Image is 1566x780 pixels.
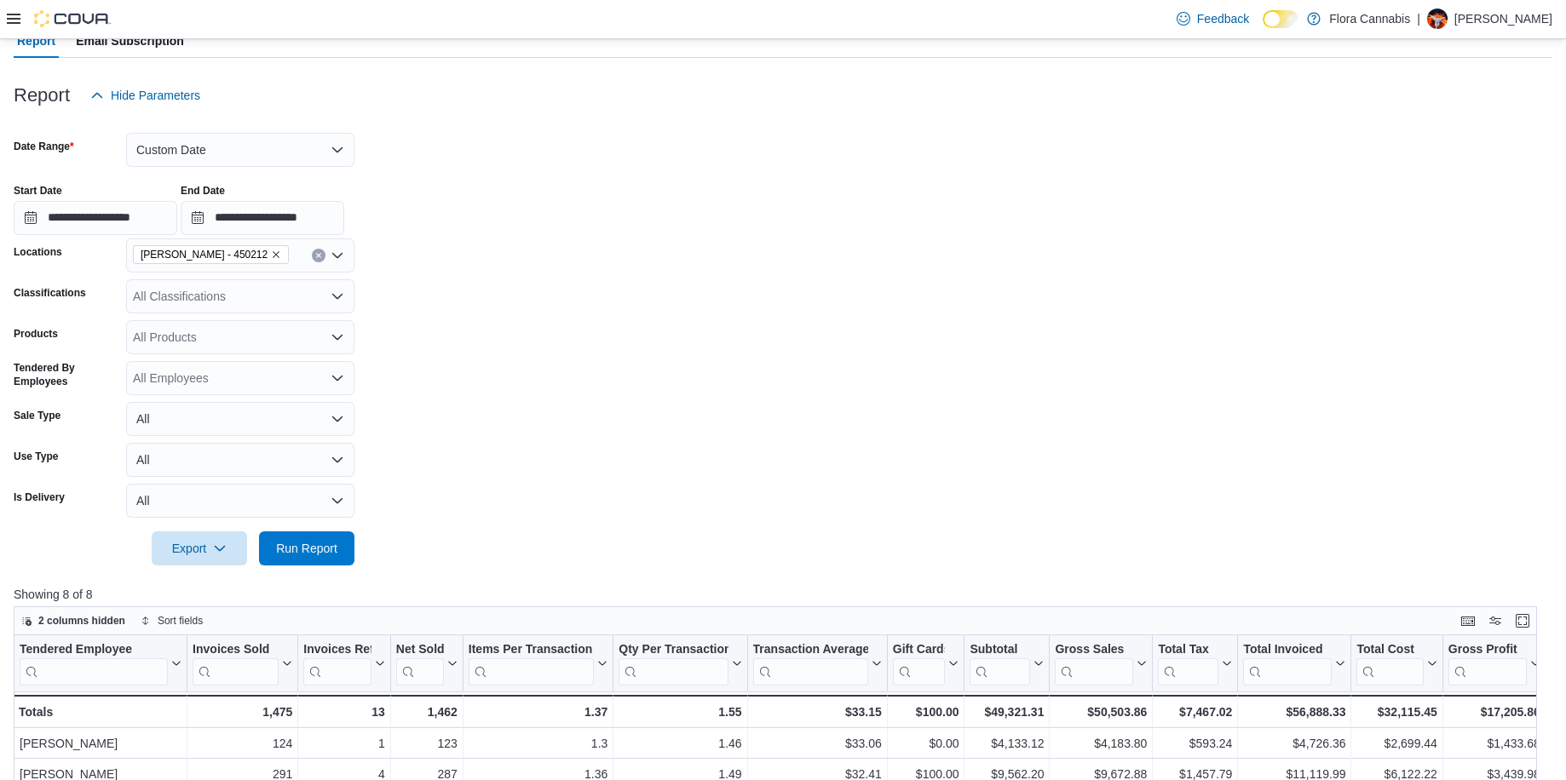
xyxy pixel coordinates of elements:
[893,702,959,722] div: $100.00
[181,201,344,235] input: Press the down key to open a popover containing a calendar.
[1357,733,1437,754] div: $2,699.44
[396,641,444,657] div: Net Sold
[970,641,1044,685] button: Subtotal
[1356,641,1423,685] div: Total Cost
[312,249,325,262] button: Clear input
[14,361,119,388] label: Tendered By Employees
[1448,641,1527,657] div: Gross Profit
[141,246,268,263] span: [PERSON_NAME] - 450212
[1243,733,1345,754] div: $4,726.36
[1263,10,1298,28] input: Dark Mode
[396,702,458,722] div: 1,462
[126,443,354,477] button: All
[14,450,58,463] label: Use Type
[14,611,132,631] button: 2 columns hidden
[83,78,207,112] button: Hide Parameters
[20,641,168,685] div: Tendered Employee
[1055,641,1133,685] div: Gross Sales
[303,641,371,685] div: Invoices Ref
[126,484,354,518] button: All
[1158,641,1218,685] div: Total Tax
[1448,733,1540,754] div: $1,433.68
[396,641,444,685] div: Net Sold
[1512,611,1533,631] button: Enter fullscreen
[331,249,344,262] button: Open list of options
[1356,702,1436,722] div: $32,115.45
[469,733,608,754] div: 1.3
[162,531,237,565] span: Export
[970,641,1030,657] div: Subtotal
[1448,641,1540,685] button: Gross Profit
[20,641,168,657] div: Tendered Employee
[619,702,741,722] div: 1.55
[1485,611,1506,631] button: Display options
[133,245,289,264] span: Lawrence - Kelowna - 450212
[126,402,354,436] button: All
[76,24,184,58] span: Email Subscription
[396,641,458,685] button: Net Sold
[619,641,728,685] div: Qty Per Transaction
[134,611,210,631] button: Sort fields
[14,286,86,300] label: Classifications
[1329,9,1410,29] p: Flora Cannabis
[193,733,292,754] div: 124
[753,641,868,685] div: Transaction Average
[14,490,65,504] label: Is Delivery
[193,641,279,685] div: Invoices Sold
[331,290,344,303] button: Open list of options
[1158,641,1218,657] div: Total Tax
[14,184,62,198] label: Start Date
[14,140,74,153] label: Date Range
[1454,9,1552,29] p: [PERSON_NAME]
[893,641,959,685] button: Gift Cards
[14,327,58,341] label: Products
[469,641,595,685] div: Items Per Transaction
[14,409,60,422] label: Sale Type
[1243,641,1345,685] button: Total Invoiced
[619,733,741,754] div: 1.46
[20,641,181,685] button: Tendered Employee
[753,733,882,754] div: $33.06
[19,702,181,722] div: Totals
[331,371,344,385] button: Open list of options
[1243,641,1332,685] div: Total Invoiced
[1197,10,1249,27] span: Feedback
[1356,641,1423,657] div: Total Cost
[126,133,354,167] button: Custom Date
[1158,733,1232,754] div: $593.24
[34,10,111,27] img: Cova
[271,249,281,260] button: Remove Lawrence - Kelowna - 450212 from selection in this group
[14,201,177,235] input: Press the down key to open a popover containing a calendar.
[1158,641,1232,685] button: Total Tax
[331,330,344,344] button: Open list of options
[753,702,882,722] div: $33.15
[1243,702,1345,722] div: $56,888.33
[1055,733,1147,754] div: $4,183.80
[14,586,1552,603] p: Showing 8 of 8
[970,641,1030,685] div: Subtotal
[1170,2,1256,36] a: Feedback
[1427,9,1448,29] div: Kyle Pehkonen
[303,641,384,685] button: Invoices Ref
[17,24,55,58] span: Report
[158,614,203,628] span: Sort fields
[469,641,608,685] button: Items Per Transaction
[469,641,595,657] div: Items Per Transaction
[276,540,337,557] span: Run Report
[14,245,62,259] label: Locations
[469,702,608,722] div: 1.37
[193,702,292,722] div: 1,475
[1055,641,1133,657] div: Gross Sales
[893,641,946,657] div: Gift Cards
[753,641,882,685] button: Transaction Average
[619,641,741,685] button: Qty Per Transaction
[152,531,247,565] button: Export
[396,733,458,754] div: 123
[1417,9,1420,29] p: |
[303,733,384,754] div: 1
[1448,702,1540,722] div: $17,205.86
[893,733,959,754] div: $0.00
[1458,611,1478,631] button: Keyboard shortcuts
[970,733,1044,754] div: $4,133.12
[619,641,728,657] div: Qty Per Transaction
